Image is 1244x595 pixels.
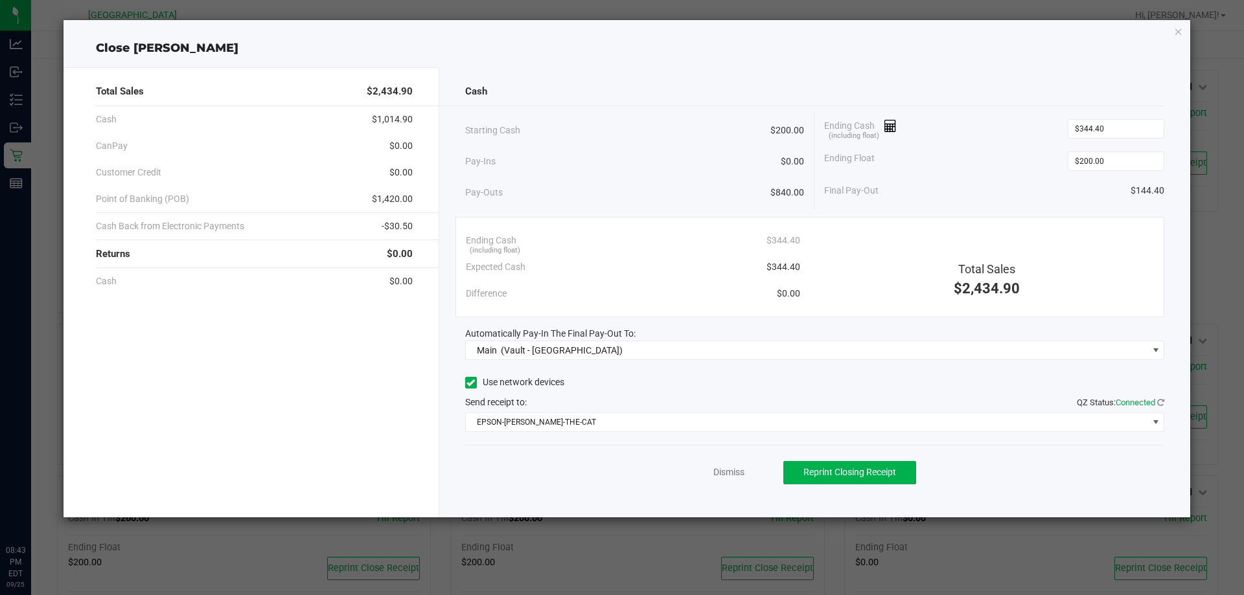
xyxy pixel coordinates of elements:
div: Close [PERSON_NAME] [63,39,1191,57]
span: Automatically Pay-In The Final Pay-Out To: [465,328,636,339]
span: $0.00 [777,287,800,300]
span: CanPay [96,139,128,153]
span: Ending Cash [466,234,516,247]
span: $344.40 [766,260,800,274]
span: (including float) [829,131,879,142]
a: Dismiss [713,466,744,479]
label: Use network devices [465,376,564,389]
span: $0.00 [387,247,413,262]
span: Point of Banking (POB) [96,192,189,206]
span: $1,420.00 [372,192,413,206]
span: $0.00 [389,166,413,179]
span: QZ Status: [1077,398,1164,407]
span: Reprint Closing Receipt [803,467,896,477]
span: Customer Credit [96,166,161,179]
span: Final Pay-Out [824,184,879,197]
span: Starting Cash [465,124,520,137]
div: Returns [96,240,413,268]
span: Pay-Ins [465,155,496,168]
span: Connected [1116,398,1155,407]
span: $144.40 [1131,184,1164,197]
span: Difference [466,287,507,300]
span: Send receipt to: [465,397,527,407]
span: (including float) [470,245,520,256]
span: Total Sales [96,84,144,99]
span: Cash [96,113,117,126]
span: Ending Float [824,152,875,171]
span: $200.00 [770,124,804,137]
span: Main [477,345,497,355]
span: $0.00 [389,139,413,153]
span: $2,434.90 [954,280,1020,297]
span: $0.00 [389,275,413,288]
span: $1,014.90 [372,113,413,126]
iframe: Resource center [13,491,52,530]
span: $344.40 [766,234,800,247]
span: -$30.50 [382,219,413,233]
span: Pay-Outs [465,186,503,199]
button: Reprint Closing Receipt [783,461,916,484]
span: Cash Back from Electronic Payments [96,219,244,233]
span: Total Sales [958,262,1015,276]
span: Cash [96,275,117,288]
span: (Vault - [GEOGRAPHIC_DATA]) [501,345,623,355]
span: $2,434.90 [367,84,413,99]
span: Expected Cash [466,260,525,274]
span: Cash [465,84,487,99]
span: $0.00 [781,155,804,168]
span: EPSON-[PERSON_NAME]-THE-CAT [466,413,1148,431]
span: $840.00 [770,186,804,199]
span: Ending Cash [824,119,897,139]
